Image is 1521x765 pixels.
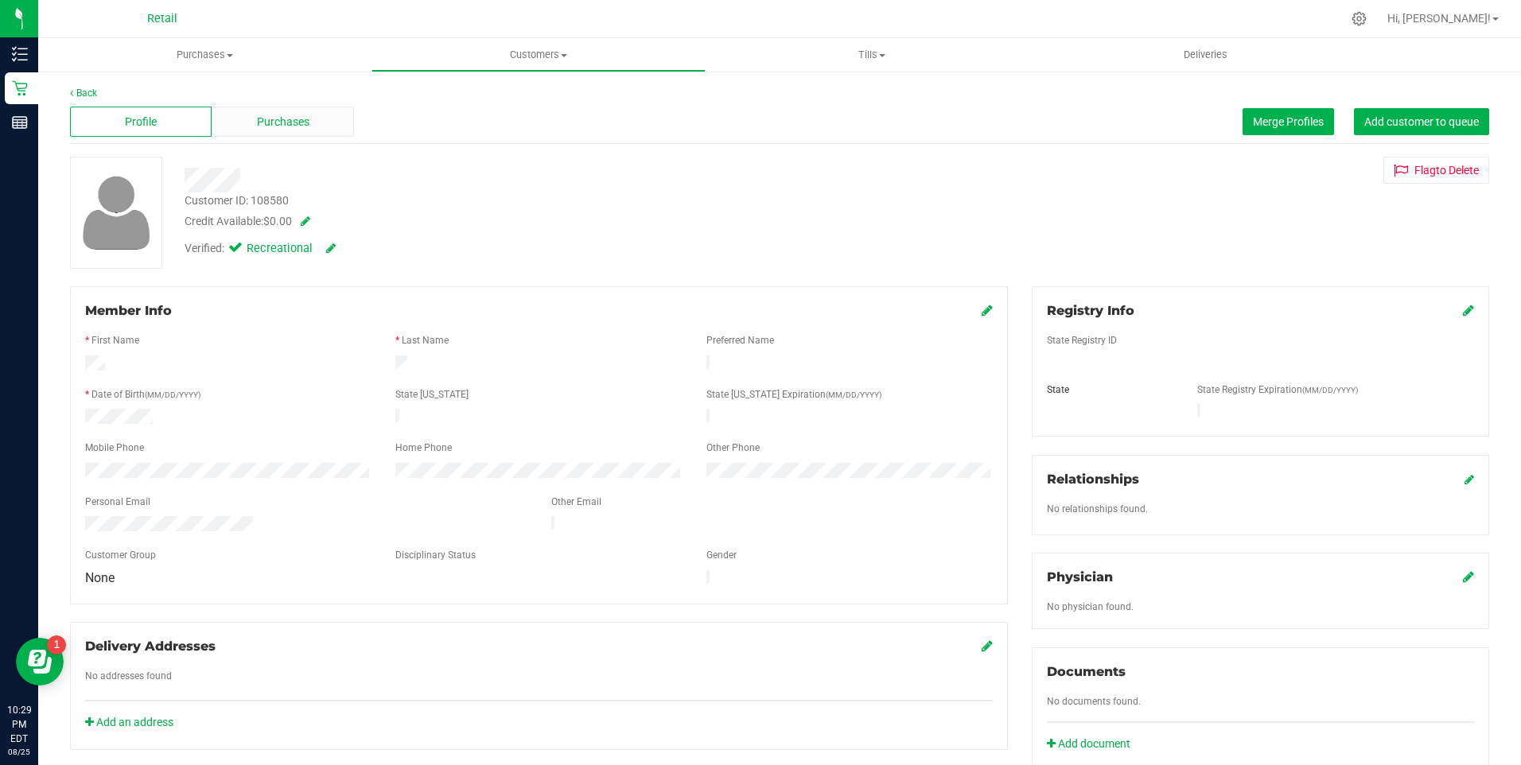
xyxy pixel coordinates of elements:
span: None [85,570,115,585]
span: (MM/DD/YYYY) [826,390,881,399]
a: Add document [1047,736,1138,752]
span: Relationships [1047,472,1139,487]
span: Tills [706,48,1038,62]
label: Other Phone [706,441,760,455]
label: No addresses found [85,669,172,683]
span: (MM/DD/YYYY) [145,390,200,399]
div: Verified: [185,240,336,258]
inline-svg: Reports [12,115,28,130]
label: Customer Group [85,548,156,562]
span: Customers [372,48,704,62]
a: Deliveries [1039,38,1372,72]
label: Last Name [402,333,449,348]
p: 08/25 [7,746,31,758]
span: Documents [1047,664,1126,679]
span: No physician found. [1047,601,1134,612]
label: Other Email [551,495,601,509]
iframe: Resource center unread badge [47,635,66,654]
label: No relationships found. [1047,502,1148,516]
img: user-icon.png [75,172,158,254]
label: Preferred Name [706,333,774,348]
span: Purchases [38,48,371,62]
a: Back [70,87,97,99]
label: State [US_STATE] [395,387,469,402]
label: State Registry ID [1047,333,1117,348]
button: Merge Profiles [1243,108,1334,135]
button: Add customer to queue [1354,108,1489,135]
div: State [1035,382,1185,397]
span: Retail [147,12,177,25]
label: State Registry Expiration [1197,382,1358,397]
inline-svg: Inventory [12,46,28,62]
span: Purchases [257,114,309,130]
inline-svg: Retail [12,80,28,96]
div: Credit Available: [185,213,882,230]
span: Physician [1047,569,1113,584]
span: No documents found. [1047,696,1141,707]
label: Disciplinary Status [395,548,476,562]
label: Gender [706,548,737,562]
label: Mobile Phone [85,441,144,455]
span: Profile [125,114,157,130]
span: (MM/DD/YYYY) [1302,386,1358,394]
span: Member Info [85,303,172,318]
a: Tills [706,38,1039,72]
span: Merge Profiles [1253,115,1324,128]
p: 10:29 PM EDT [7,703,31,746]
span: Registry Info [1047,303,1134,318]
span: Add customer to queue [1364,115,1479,128]
label: Personal Email [85,495,150,509]
label: State [US_STATE] Expiration [706,387,881,402]
span: $0.00 [263,215,292,227]
span: Deliveries [1162,48,1249,62]
div: Manage settings [1349,11,1369,26]
span: Recreational [247,240,310,258]
label: First Name [91,333,139,348]
span: Hi, [PERSON_NAME]! [1387,12,1491,25]
label: Date of Birth [91,387,200,402]
a: Purchases [38,38,371,72]
span: Delivery Addresses [85,639,216,654]
iframe: Resource center [16,638,64,685]
button: Flagto Delete [1383,157,1489,184]
a: Add an address [85,716,173,728]
a: Customers [371,38,705,72]
div: Customer ID: 108580 [185,192,289,209]
label: Home Phone [395,441,452,455]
